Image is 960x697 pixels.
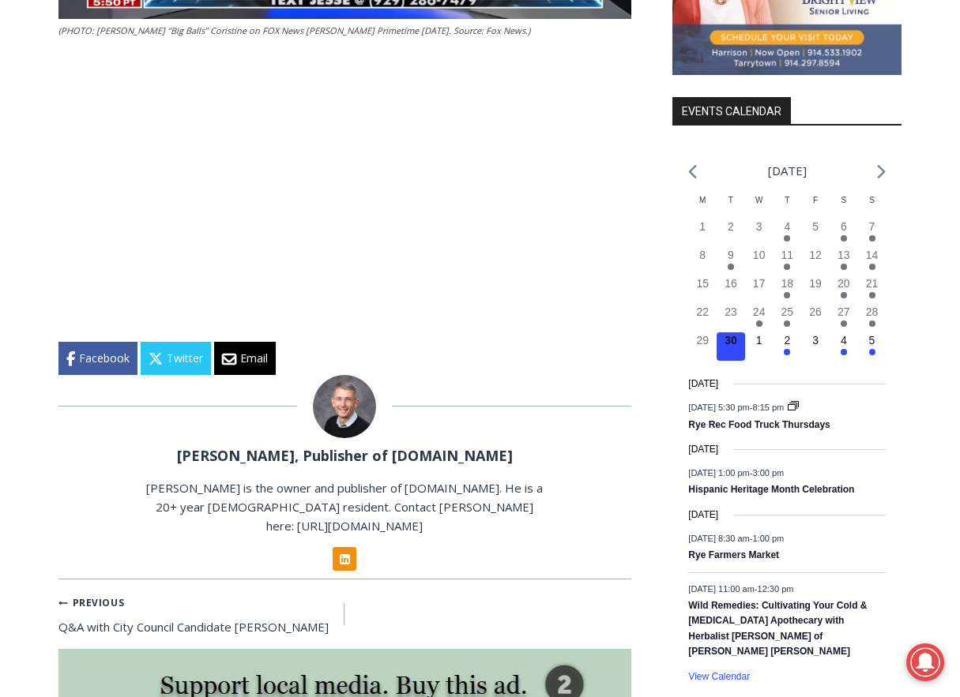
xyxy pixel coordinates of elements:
small: Previous [58,595,125,610]
figcaption: (PHOTO: [PERSON_NAME] “Big Balls” Coristine on FOX News [PERSON_NAME] Primetime [DATE]. Source: F... [58,24,631,38]
button: 22 [688,304,717,332]
time: 11 [781,249,794,261]
button: 24 Has events [745,304,774,332]
div: Tuesday [717,194,745,219]
em: Has events [841,292,847,298]
a: Wild Remedies: Cultivating Your Cold & [MEDICAL_DATA] Apothecary with Herbalist [PERSON_NAME] of ... [688,600,867,658]
button: 29 [688,332,717,361]
button: 17 [745,275,774,304]
div: Co-sponsored by Westchester County Parks [165,47,220,129]
span: T [785,196,789,204]
time: 22 [696,305,709,318]
span: 8:15 pm [752,403,784,412]
em: Has events [784,264,790,270]
button: 4 Has events [774,219,802,247]
iframe: YouTube video player [58,63,501,312]
div: Saturday [830,194,858,219]
button: 2 [717,219,745,247]
span: [DATE] 11:00 am [688,584,755,594]
button: 1 [688,219,717,247]
button: 6 Has events [830,219,858,247]
a: Rye Farmers Market [688,549,779,562]
em: Has events [869,264,875,270]
em: Has events [756,320,762,327]
button: 13 Has events [830,247,858,275]
em: Has events [869,320,875,327]
span: S [869,196,875,204]
time: - [688,468,784,478]
em: Has events [784,320,790,327]
time: 13 [838,249,850,261]
p: [PERSON_NAME] is the owner and publisher of [DOMAIN_NAME]. He is a 20+ year [DEMOGRAPHIC_DATA] re... [144,478,545,535]
button: 8 [688,247,717,275]
h2: Events Calendar [672,97,791,124]
span: S [841,196,846,204]
span: 3:00 pm [752,468,784,478]
time: - [688,584,793,594]
time: 12 [809,249,822,261]
button: 10 [745,247,774,275]
time: 1 [699,220,706,233]
time: 14 [866,249,879,261]
em: Has events [784,235,790,242]
div: Friday [801,194,830,219]
span: F [813,196,818,204]
em: Has events [869,235,875,242]
button: 14 Has events [858,247,887,275]
div: Thursday [774,194,802,219]
time: 28 [866,305,879,318]
button: 20 Has events [830,275,858,304]
time: 15 [696,277,709,290]
a: Twitter [141,342,211,375]
a: [PERSON_NAME], Publisher of [DOMAIN_NAME] [177,446,513,465]
time: [DATE] [688,377,718,392]
div: "I learned about the history of a place I’d honestly never considered even as a resident of [GEOG... [399,1,747,153]
time: 18 [781,277,794,290]
button: 30 [717,332,745,361]
em: Has events [841,349,847,355]
button: 28 Has events [858,304,887,332]
button: 5 [801,219,830,247]
span: [DATE] 1:00 pm [688,468,749,478]
time: 16 [725,277,737,290]
em: Has events [728,264,734,270]
button: 1 [745,332,774,361]
time: 4 [784,220,790,233]
em: Has events [841,264,847,270]
time: 5 [869,334,875,347]
time: [DATE] [688,442,718,457]
span: [DATE] 5:30 pm [688,403,749,412]
time: 21 [866,277,879,290]
time: 3 [812,334,819,347]
h4: [PERSON_NAME] Read Sanctuary Fall Fest: [DATE] [13,159,202,195]
time: 9 [728,249,734,261]
time: - [688,403,786,412]
time: 25 [781,305,794,318]
button: 12 [801,247,830,275]
button: 3 [801,332,830,361]
a: Intern @ [DOMAIN_NAME] [380,153,766,197]
div: 1 [165,133,172,149]
button: 16 [717,275,745,304]
button: 26 [801,304,830,332]
button: 5 Has events [858,332,887,361]
button: 11 Has events [774,247,802,275]
em: Has events [784,292,790,298]
img: s_800_29ca6ca9-f6cc-433c-a631-14f6620ca39b.jpeg [1,1,157,157]
span: 1:00 pm [752,533,784,542]
span: Intern @ [DOMAIN_NAME] [413,157,732,193]
span: 12:30 pm [758,584,794,594]
span: T [728,196,733,204]
time: 26 [809,305,822,318]
nav: Posts [58,592,631,636]
time: 17 [753,277,766,290]
a: Rye Rec Food Truck Thursdays [688,419,830,432]
time: 20 [838,277,850,290]
button: 19 [801,275,830,304]
em: Has events [841,320,847,327]
em: Has events [869,349,875,355]
div: Wednesday [745,194,774,219]
button: 3 [745,219,774,247]
a: Email [214,342,276,375]
a: PreviousQ&A with City Council Candidate [PERSON_NAME] [58,592,345,636]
